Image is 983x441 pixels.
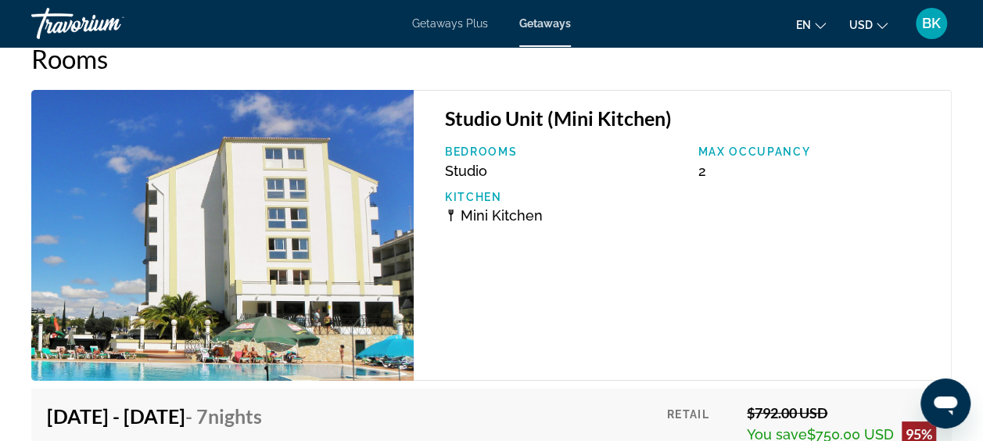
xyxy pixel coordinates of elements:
p: Max Occupancy [698,145,935,158]
span: Nights [208,404,262,428]
a: Getaways Plus [412,17,488,30]
button: Change currency [849,13,888,36]
p: Kitchen [445,191,683,203]
button: User Menu [911,7,952,40]
span: BK [922,16,941,31]
h3: Studio Unit (Mini Kitchen) [445,106,935,130]
p: Bedrooms [445,145,683,158]
span: en [796,19,811,31]
h2: Rooms [31,43,952,74]
img: Ourabay Resort [31,90,414,381]
span: Studio [445,163,487,179]
a: Getaways [519,17,571,30]
span: 2 [698,163,705,179]
iframe: Button to launch messaging window [920,378,970,428]
span: Mini Kitchen [461,207,543,224]
span: - 7 [185,404,262,428]
span: USD [849,19,873,31]
button: Change language [796,13,826,36]
div: $792.00 USD [747,404,936,421]
a: Travorium [31,3,188,44]
h4: [DATE] - [DATE] [47,404,262,428]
